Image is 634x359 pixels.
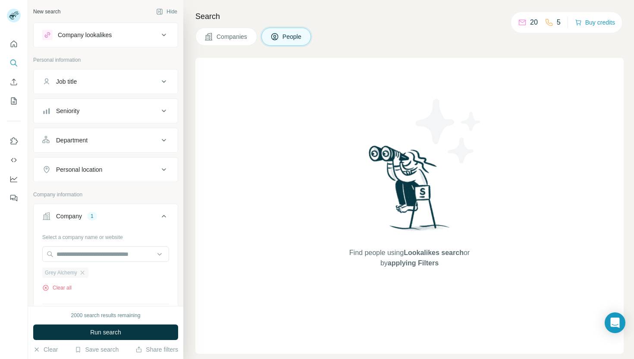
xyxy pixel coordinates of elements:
[33,8,60,16] div: New search
[87,212,97,220] div: 1
[340,248,478,268] span: Find people using or by
[7,171,21,187] button: Dashboard
[56,165,102,174] div: Personal location
[34,25,178,45] button: Company lookalikes
[75,345,119,354] button: Save search
[33,56,178,64] p: Personal information
[7,55,21,71] button: Search
[71,312,141,319] div: 2000 search results remaining
[33,191,178,198] p: Company information
[557,17,561,28] p: 5
[7,133,21,149] button: Use Surfe on LinkedIn
[56,212,82,220] div: Company
[45,269,77,277] span: Grey Alchemy
[7,152,21,168] button: Use Surfe API
[34,71,178,92] button: Job title
[33,345,58,354] button: Clear
[7,190,21,206] button: Feedback
[56,77,77,86] div: Job title
[217,32,248,41] span: Companies
[34,206,178,230] button: Company1
[90,328,121,337] span: Run search
[34,101,178,121] button: Seniority
[410,92,487,170] img: Surfe Illustration - Stars
[42,284,72,292] button: Clear all
[7,93,21,109] button: My lists
[388,259,439,267] span: applying Filters
[58,31,112,39] div: Company lookalikes
[530,17,538,28] p: 20
[365,143,455,239] img: Surfe Illustration - Woman searching with binoculars
[404,249,464,256] span: Lookalikes search
[7,74,21,90] button: Enrich CSV
[56,107,79,115] div: Seniority
[282,32,302,41] span: People
[56,136,88,145] div: Department
[605,312,625,333] div: Open Intercom Messenger
[33,324,178,340] button: Run search
[34,130,178,151] button: Department
[34,159,178,180] button: Personal location
[195,10,624,22] h4: Search
[42,230,169,241] div: Select a company name or website
[150,5,183,18] button: Hide
[575,16,615,28] button: Buy credits
[135,345,178,354] button: Share filters
[7,36,21,52] button: Quick start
